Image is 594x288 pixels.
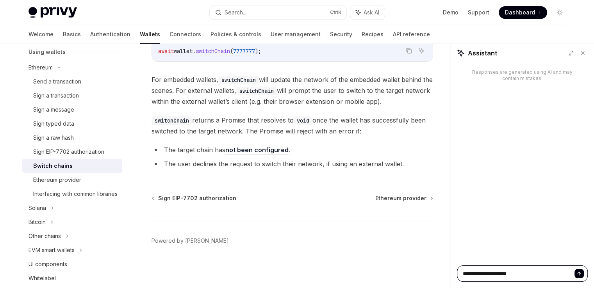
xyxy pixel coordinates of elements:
[22,173,122,187] a: Ethereum provider
[468,48,497,58] span: Assistant
[152,158,433,169] li: The user declines the request to switch their network, if using an external wallet.
[169,25,201,44] a: Connectors
[225,146,289,154] a: not been configured
[22,103,122,117] a: Sign a message
[29,63,53,72] div: Ethereum
[574,269,584,278] button: Send message
[152,115,433,137] span: returns a Promise that resolves to once the wallet has successfully been switched to the target n...
[225,8,246,17] div: Search...
[218,76,259,84] code: switchChain
[375,194,426,202] span: Ethereum provider
[22,271,122,285] a: Whitelabel
[33,133,74,142] div: Sign a raw hash
[33,119,74,128] div: Sign typed data
[29,231,61,241] div: Other chains
[416,46,426,56] button: Ask AI
[152,144,433,155] li: The target chain has .
[29,7,77,18] img: light logo
[22,117,122,131] a: Sign typed data
[499,6,547,19] a: Dashboard
[22,89,122,103] a: Sign a transaction
[152,116,192,125] code: switchChain
[152,194,236,202] a: Sign EIP-7702 authorization
[158,48,174,55] span: await
[196,48,230,55] span: switchChain
[393,25,430,44] a: API reference
[29,245,75,255] div: EVM smart wallets
[33,175,81,185] div: Ethereum provider
[330,9,342,16] span: Ctrl K
[22,145,122,159] a: Sign EIP-7702 authorization
[29,25,54,44] a: Welcome
[230,48,233,55] span: (
[22,257,122,271] a: UI components
[33,77,81,86] div: Send a transaction
[255,48,261,55] span: );
[364,9,379,16] span: Ask AI
[29,217,46,227] div: Bitcoin
[33,91,79,100] div: Sign a transaction
[63,25,81,44] a: Basics
[443,9,458,16] a: Demo
[29,260,67,269] div: UI components
[90,25,130,44] a: Authentication
[210,25,261,44] a: Policies & controls
[236,87,277,95] code: switchChain
[33,105,74,114] div: Sign a message
[33,147,104,156] div: Sign EIP-7702 authorization
[271,25,321,44] a: User management
[505,9,535,16] span: Dashboard
[22,131,122,145] a: Sign a raw hash
[350,5,385,20] button: Ask AI
[152,237,229,245] a: Powered by [PERSON_NAME]
[29,274,56,283] div: Whitelabel
[22,187,122,201] a: Interfacing with common libraries
[468,9,489,16] a: Support
[210,5,346,20] button: Search...CtrlK
[294,116,312,125] code: void
[29,203,46,213] div: Solana
[362,25,384,44] a: Recipes
[140,25,160,44] a: Wallets
[330,25,352,44] a: Security
[158,194,236,202] span: Sign EIP-7702 authorization
[33,189,118,199] div: Interfacing with common libraries
[233,48,255,55] span: 7777777
[193,48,196,55] span: .
[22,75,122,89] a: Send a transaction
[553,6,566,19] button: Toggle dark mode
[174,48,193,55] span: wallet
[469,69,575,82] div: Responses are generated using AI and may contain mistakes.
[152,74,433,107] span: For embedded wallets, will update the network of the embedded wallet behind the scenes. For exter...
[22,159,122,173] a: Switch chains
[375,194,432,202] a: Ethereum provider
[404,46,414,56] button: Copy the contents from the code block
[33,161,73,171] div: Switch chains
